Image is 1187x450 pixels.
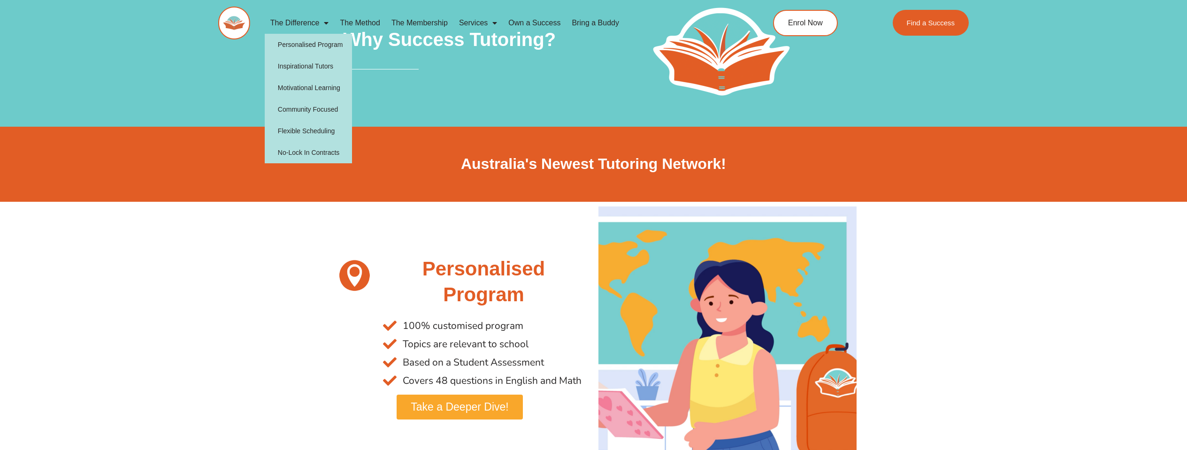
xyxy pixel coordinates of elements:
[265,99,352,120] a: Community Focused
[566,12,625,34] a: Bring a Buddy
[1026,344,1187,450] iframe: Chat Widget
[453,12,503,34] a: Services
[893,10,969,36] a: Find a Success
[397,395,522,419] a: Take a Deeper Dive!
[331,154,857,174] h2: Australia's Newest Tutoring Network!
[383,256,584,307] h2: Personalised Program
[265,120,352,142] a: Flexible Scheduling
[265,55,352,77] a: Inspirational Tutors
[265,12,335,34] a: The Difference
[265,142,352,163] a: No-Lock In Contracts
[334,12,385,34] a: The Method
[265,34,352,55] a: Personalised Program
[400,372,582,390] span: Covers 48 questions in English and Math
[907,19,955,26] span: Find a Success
[400,353,544,372] span: Based on a Student Assessment
[265,77,352,99] a: Motivational Learning
[788,19,823,27] span: Enrol Now
[411,402,508,412] span: Take a Deeper Dive!
[265,34,352,163] ul: The Difference
[386,12,453,34] a: The Membership
[400,317,523,335] span: 100% customised program
[503,12,566,34] a: Own a Success
[265,12,730,34] nav: Menu
[773,10,838,36] a: Enrol Now
[400,335,528,353] span: Topics are relevant to school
